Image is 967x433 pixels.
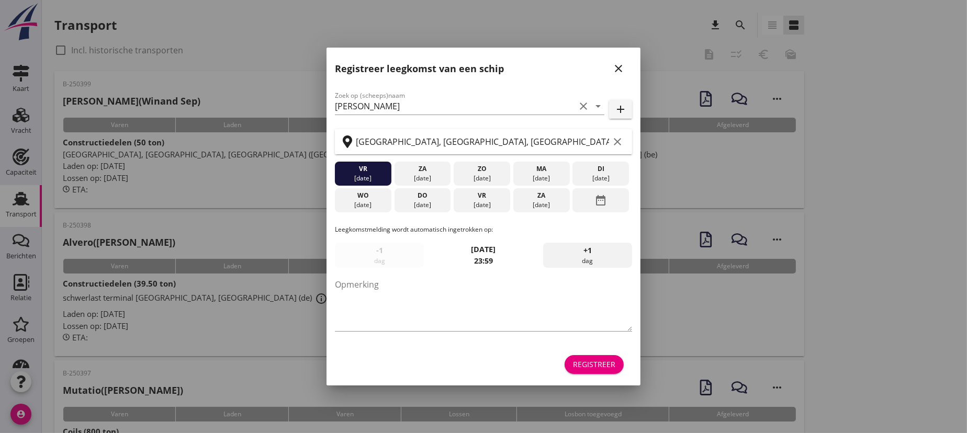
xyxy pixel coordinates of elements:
[335,276,632,331] textarea: Opmerking
[456,200,508,210] div: [DATE]
[614,103,627,116] i: add
[338,164,389,174] div: vr
[577,100,590,112] i: clear
[612,62,625,75] i: close
[592,100,604,112] i: arrow_drop_down
[335,98,575,115] input: Zoek op (scheeps)naam
[516,174,567,183] div: [DATE]
[456,164,508,174] div: zo
[456,191,508,200] div: vr
[474,256,493,266] strong: 23:59
[611,135,624,148] i: clear
[516,191,567,200] div: za
[471,244,496,254] strong: [DATE]
[594,191,607,210] i: date_range
[338,191,389,200] div: wo
[565,355,624,374] button: Registreer
[356,133,609,150] input: Zoek op terminal of plaats
[397,164,448,174] div: za
[397,191,448,200] div: do
[573,359,615,370] div: Registreer
[338,174,389,183] div: [DATE]
[575,164,626,174] div: di
[335,243,424,268] div: dag
[335,62,504,76] h2: Registreer leegkomst van een schip
[397,174,448,183] div: [DATE]
[338,200,389,210] div: [DATE]
[575,174,626,183] div: [DATE]
[335,225,632,234] p: Leegkomstmelding wordt automatisch ingetrokken op:
[583,245,592,256] span: +1
[543,243,632,268] div: dag
[456,174,508,183] div: [DATE]
[516,164,567,174] div: ma
[516,200,567,210] div: [DATE]
[376,245,383,256] span: -1
[397,200,448,210] div: [DATE]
